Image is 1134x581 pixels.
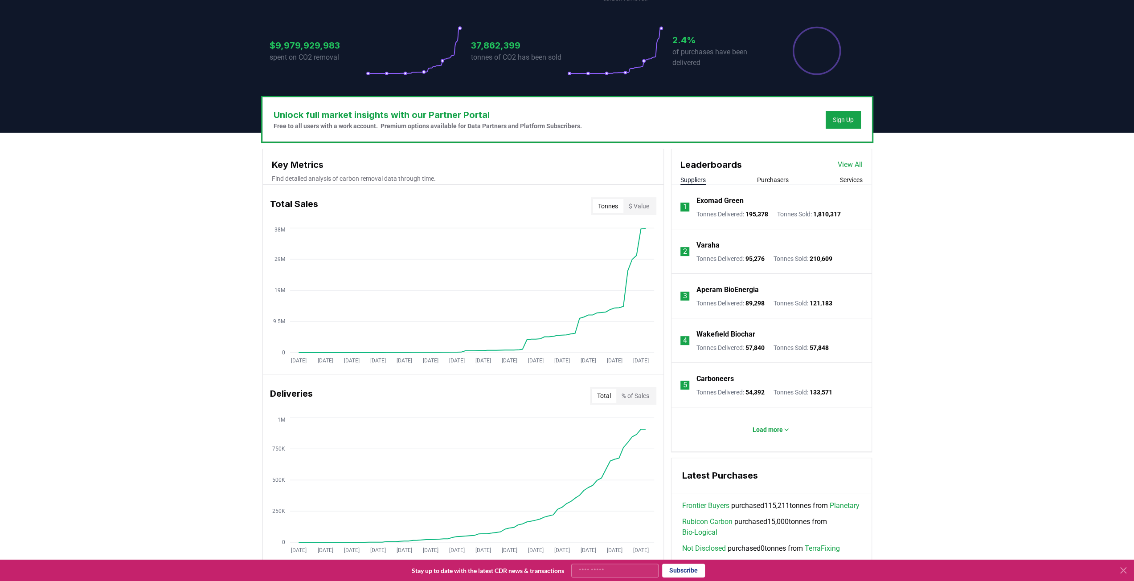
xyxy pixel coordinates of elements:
p: Tonnes Delivered : [696,388,765,397]
p: Find detailed analysis of carbon removal data through time. [272,174,655,183]
span: 210,609 [810,255,832,262]
tspan: 0 [282,539,285,545]
span: purchased 0 tonnes from [682,543,840,554]
span: 89,298 [745,300,765,307]
button: Tonnes [593,199,623,213]
button: Total [592,389,616,403]
p: Tonnes Delivered : [696,210,768,219]
tspan: [DATE] [633,547,649,553]
tspan: [DATE] [370,358,385,364]
h3: Total Sales [270,197,318,215]
p: spent on CO2 removal [270,52,366,63]
p: Tonnes Sold : [774,254,832,263]
a: Aperam BioEnergia [696,284,759,295]
tspan: [DATE] [317,358,333,364]
tspan: [DATE] [317,547,333,553]
tspan: [DATE] [291,547,307,553]
span: 195,378 [745,211,768,218]
tspan: [DATE] [344,547,359,553]
a: Varaha [696,240,720,251]
button: $ Value [623,199,655,213]
h3: Key Metrics [272,158,655,171]
tspan: [DATE] [449,547,464,553]
p: 2 [683,246,687,257]
h3: Unlock full market insights with our Partner Portal [274,108,582,122]
tspan: [DATE] [422,358,438,364]
a: Carboneers [696,374,734,384]
tspan: 750K [272,446,285,452]
tspan: [DATE] [449,358,464,364]
p: Tonnes Delivered : [696,299,765,308]
span: 57,848 [810,344,829,351]
tspan: [DATE] [501,547,517,553]
tspan: 1M [277,416,285,423]
p: Tonnes Sold : [777,210,841,219]
p: 5 [683,380,687,390]
tspan: [DATE] [475,358,491,364]
h3: Leaderboards [680,158,742,171]
span: purchased 115,211 tonnes from [682,500,860,511]
a: Wakefield Biochar [696,329,755,340]
a: TerraFixing [805,559,840,570]
tspan: [DATE] [554,358,569,364]
h3: Latest Purchases [682,469,861,482]
span: 54,392 [745,389,765,396]
tspan: [DATE] [633,358,649,364]
tspan: [DATE] [422,547,438,553]
button: Purchasers [757,175,789,184]
button: % of Sales [616,389,655,403]
div: Percentage of sales delivered [792,26,842,76]
tspan: [DATE] [606,547,622,553]
button: Load more [745,421,797,439]
tspan: [DATE] [528,547,543,553]
tspan: [DATE] [291,358,307,364]
tspan: [DATE] [580,358,596,364]
tspan: 9.5M [273,318,285,325]
p: Tonnes Sold : [774,343,829,352]
p: Tonnes Sold : [774,299,832,308]
tspan: [DATE] [396,358,412,364]
tspan: 29M [274,256,285,262]
h3: 37,862,399 [471,39,567,52]
span: 121,183 [810,300,832,307]
p: 4 [683,335,687,346]
a: View All [838,159,863,170]
tspan: 19M [274,287,285,293]
a: Planetary [830,500,860,511]
tspan: [DATE] [344,358,359,364]
tspan: 0 [282,349,285,356]
a: Not Disclosed [682,543,726,554]
a: Bio-Logical [682,527,717,538]
span: 95,276 [745,255,765,262]
tspan: 250K [272,508,285,514]
span: purchased 0 tonnes from [682,559,840,570]
a: Not Disclosed [682,559,726,570]
h3: 2.4% [672,33,769,47]
span: 1,810,317 [813,211,841,218]
span: 57,840 [745,344,765,351]
p: tonnes of CO2 has been sold [471,52,567,63]
p: Load more [753,425,783,434]
a: Exomad Green [696,195,744,206]
tspan: [DATE] [554,547,569,553]
a: Rubicon Carbon [682,516,733,527]
p: Tonnes Sold : [774,388,832,397]
tspan: 38M [274,227,285,233]
span: purchased 15,000 tonnes from [682,516,861,538]
tspan: [DATE] [580,547,596,553]
button: Services [840,175,863,184]
tspan: [DATE] [370,547,385,553]
button: Sign Up [826,111,861,129]
tspan: [DATE] [606,358,622,364]
p: 3 [683,291,687,301]
a: Sign Up [833,115,854,124]
a: Frontier Buyers [682,500,729,511]
h3: Deliveries [270,387,313,405]
tspan: [DATE] [396,547,412,553]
